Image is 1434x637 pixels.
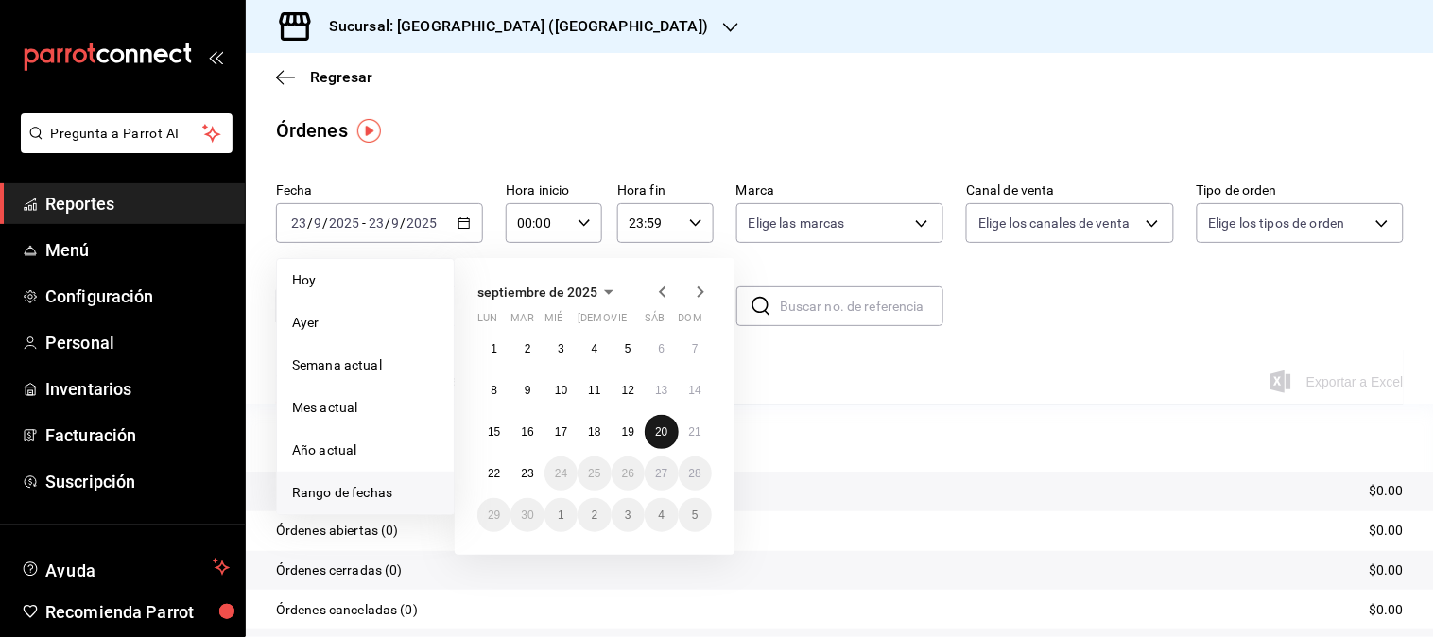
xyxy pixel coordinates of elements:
[689,467,701,480] abbr: 28 de septiembre de 2025
[506,184,602,198] label: Hora inicio
[978,214,1130,232] span: Elige los canales de venta
[1369,481,1404,501] p: $0.00
[1369,521,1404,541] p: $0.00
[51,124,203,144] span: Pregunta a Parrot AI
[692,342,699,355] abbr: 7 de septiembre de 2025
[292,355,439,375] span: Semana actual
[1197,184,1404,198] label: Tipo de orden
[645,332,678,366] button: 6 de septiembre de 2025
[625,342,631,355] abbr: 5 de septiembre de 2025
[292,270,439,290] span: Hoy
[521,467,533,480] abbr: 23 de septiembre de 2025
[510,312,533,332] abbr: martes
[314,15,708,38] h3: Sucursal: [GEOGRAPHIC_DATA] ([GEOGRAPHIC_DATA])
[276,184,483,198] label: Fecha
[488,425,500,439] abbr: 15 de septiembre de 2025
[510,456,544,491] button: 23 de septiembre de 2025
[45,191,230,216] span: Reportes
[612,456,645,491] button: 26 de septiembre de 2025
[578,456,611,491] button: 25 de septiembre de 2025
[689,425,701,439] abbr: 21 de septiembre de 2025
[658,508,665,522] abbr: 4 de octubre de 2025
[544,456,578,491] button: 24 de septiembre de 2025
[510,332,544,366] button: 2 de septiembre de 2025
[592,508,598,522] abbr: 2 de octubre de 2025
[622,425,634,439] abbr: 19 de septiembre de 2025
[588,425,600,439] abbr: 18 de septiembre de 2025
[13,137,233,157] a: Pregunta a Parrot AI
[45,599,230,625] span: Recomienda Parrot
[477,498,510,532] button: 29 de septiembre de 2025
[276,560,403,580] p: Órdenes cerradas (0)
[578,498,611,532] button: 2 de octubre de 2025
[658,342,665,355] abbr: 6 de septiembre de 2025
[477,332,510,366] button: 1 de septiembre de 2025
[276,600,418,620] p: Órdenes canceladas (0)
[544,373,578,407] button: 10 de septiembre de 2025
[525,384,531,397] abbr: 9 de septiembre de 2025
[521,508,533,522] abbr: 30 de septiembre de 2025
[612,415,645,449] button: 19 de septiembre de 2025
[292,398,439,418] span: Mes actual
[290,215,307,231] input: --
[477,456,510,491] button: 22 de septiembre de 2025
[276,521,399,541] p: Órdenes abiertas (0)
[558,508,564,522] abbr: 1 de octubre de 2025
[1209,214,1345,232] span: Elige los tipos de orden
[679,456,712,491] button: 28 de septiembre de 2025
[612,312,627,332] abbr: viernes
[645,498,678,532] button: 4 de octubre de 2025
[780,287,943,325] input: Buscar no. de referencia
[276,68,372,86] button: Regresar
[544,312,562,332] abbr: miércoles
[45,422,230,448] span: Facturación
[625,508,631,522] abbr: 3 de octubre de 2025
[622,384,634,397] abbr: 12 de septiembre de 2025
[578,415,611,449] button: 18 de septiembre de 2025
[679,332,712,366] button: 7 de septiembre de 2025
[477,284,597,300] span: septiembre de 2025
[679,312,702,332] abbr: domingo
[313,215,322,231] input: --
[368,215,385,231] input: --
[276,426,1404,449] p: Resumen
[208,49,223,64] button: open_drawer_menu
[617,184,714,198] label: Hora fin
[385,215,390,231] span: /
[645,373,678,407] button: 13 de septiembre de 2025
[45,376,230,402] span: Inventarios
[544,332,578,366] button: 3 de septiembre de 2025
[679,415,712,449] button: 21 de septiembre de 2025
[45,556,205,578] span: Ayuda
[488,467,500,480] abbr: 22 de septiembre de 2025
[477,281,620,303] button: septiembre de 2025
[689,384,701,397] abbr: 14 de septiembre de 2025
[45,469,230,494] span: Suscripción
[645,415,678,449] button: 20 de septiembre de 2025
[1369,600,1404,620] p: $0.00
[558,342,564,355] abbr: 3 de septiembre de 2025
[477,312,497,332] abbr: lunes
[1369,560,1404,580] p: $0.00
[292,483,439,503] span: Rango de fechas
[525,342,531,355] abbr: 2 de septiembre de 2025
[645,312,665,332] abbr: sábado
[310,68,372,86] span: Regresar
[406,215,439,231] input: ----
[510,415,544,449] button: 16 de septiembre de 2025
[592,342,598,355] abbr: 4 de septiembre de 2025
[655,425,667,439] abbr: 20 de septiembre de 2025
[966,184,1173,198] label: Canal de venta
[510,498,544,532] button: 30 de septiembre de 2025
[655,384,667,397] abbr: 13 de septiembre de 2025
[645,456,678,491] button: 27 de septiembre de 2025
[622,467,634,480] abbr: 26 de septiembre de 2025
[276,116,348,145] div: Órdenes
[510,373,544,407] button: 9 de septiembre de 2025
[692,508,699,522] abbr: 5 de octubre de 2025
[292,313,439,333] span: Ayer
[45,284,230,309] span: Configuración
[488,508,500,522] abbr: 29 de septiembre de 2025
[292,440,439,460] span: Año actual
[679,373,712,407] button: 14 de septiembre de 2025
